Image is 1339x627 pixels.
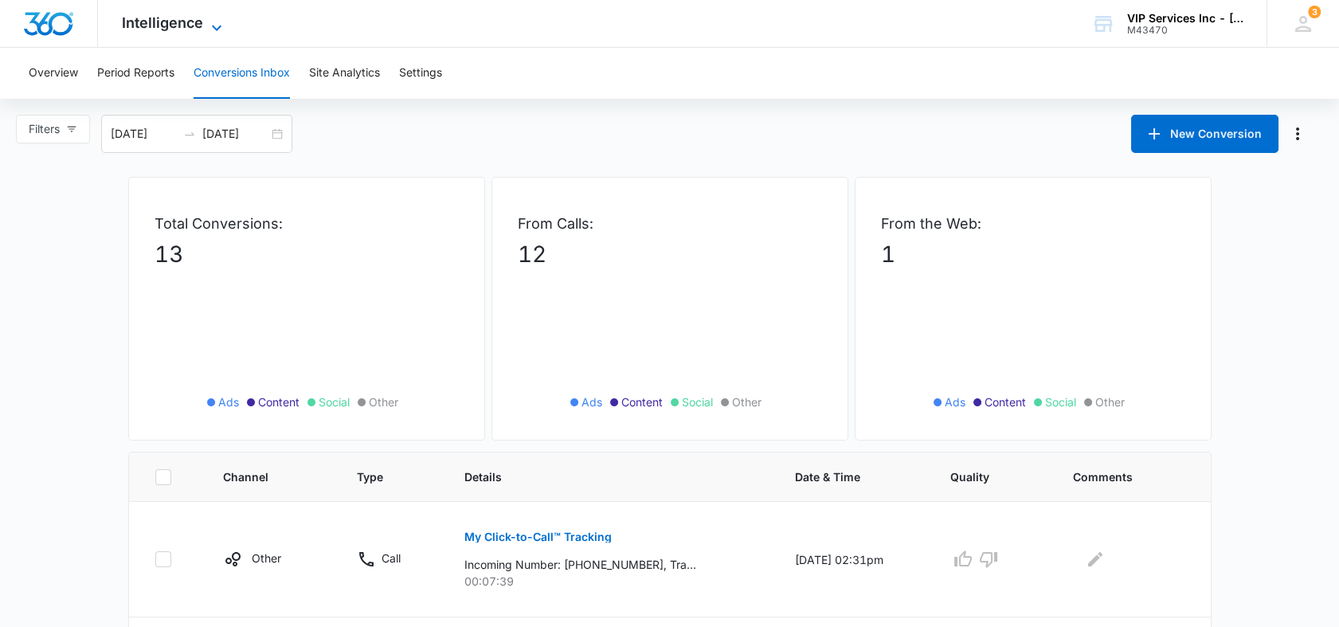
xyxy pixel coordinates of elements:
div: account id [1127,25,1243,36]
button: Site Analytics [309,48,380,99]
p: 13 [155,237,459,271]
p: From Calls: [518,213,822,234]
span: Ads [218,394,239,410]
span: Social [319,394,350,410]
button: Edit Comments [1083,547,1108,572]
input: Start date [111,125,177,143]
p: From the Web: [881,213,1185,234]
button: New Conversion [1131,115,1278,153]
span: Comments [1073,468,1161,485]
span: Content [985,394,1026,410]
td: [DATE] 02:31pm [776,502,931,617]
span: Ads [945,394,965,410]
span: Filters [29,120,60,138]
input: End date [202,125,268,143]
span: Details [464,468,734,485]
p: Total Conversions: [155,213,459,234]
p: My Click-to-Call™ Tracking [464,531,612,543]
p: Other [252,550,281,566]
p: 00:07:39 [464,573,757,590]
button: Overview [29,48,78,99]
span: Social [1045,394,1076,410]
p: 1 [881,237,1185,271]
span: Other [1095,394,1125,410]
span: Intelligence [122,14,203,31]
div: notifications count [1308,6,1321,18]
button: Period Reports [97,48,174,99]
span: Other [732,394,762,410]
div: account name [1127,12,1243,25]
span: Content [621,394,663,410]
p: 12 [518,237,822,271]
span: to [183,127,196,140]
button: Filters [16,115,90,143]
span: Quality [950,468,1012,485]
button: My Click-to-Call™ Tracking [464,518,612,556]
span: Social [682,394,713,410]
button: Conversions Inbox [194,48,290,99]
p: Call [382,550,401,566]
span: 3 [1308,6,1321,18]
span: Channel [223,468,296,485]
span: Date & Time [795,468,889,485]
span: Other [369,394,398,410]
span: Content [258,394,300,410]
button: Settings [399,48,442,99]
span: Type [357,468,403,485]
p: Incoming Number: [PHONE_NUMBER], Tracking Number: [PHONE_NUMBER], Ring To: [PHONE_NUMBER], Caller... [464,556,696,573]
span: Ads [581,394,602,410]
button: Manage Numbers [1285,121,1310,147]
span: swap-right [183,127,196,140]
